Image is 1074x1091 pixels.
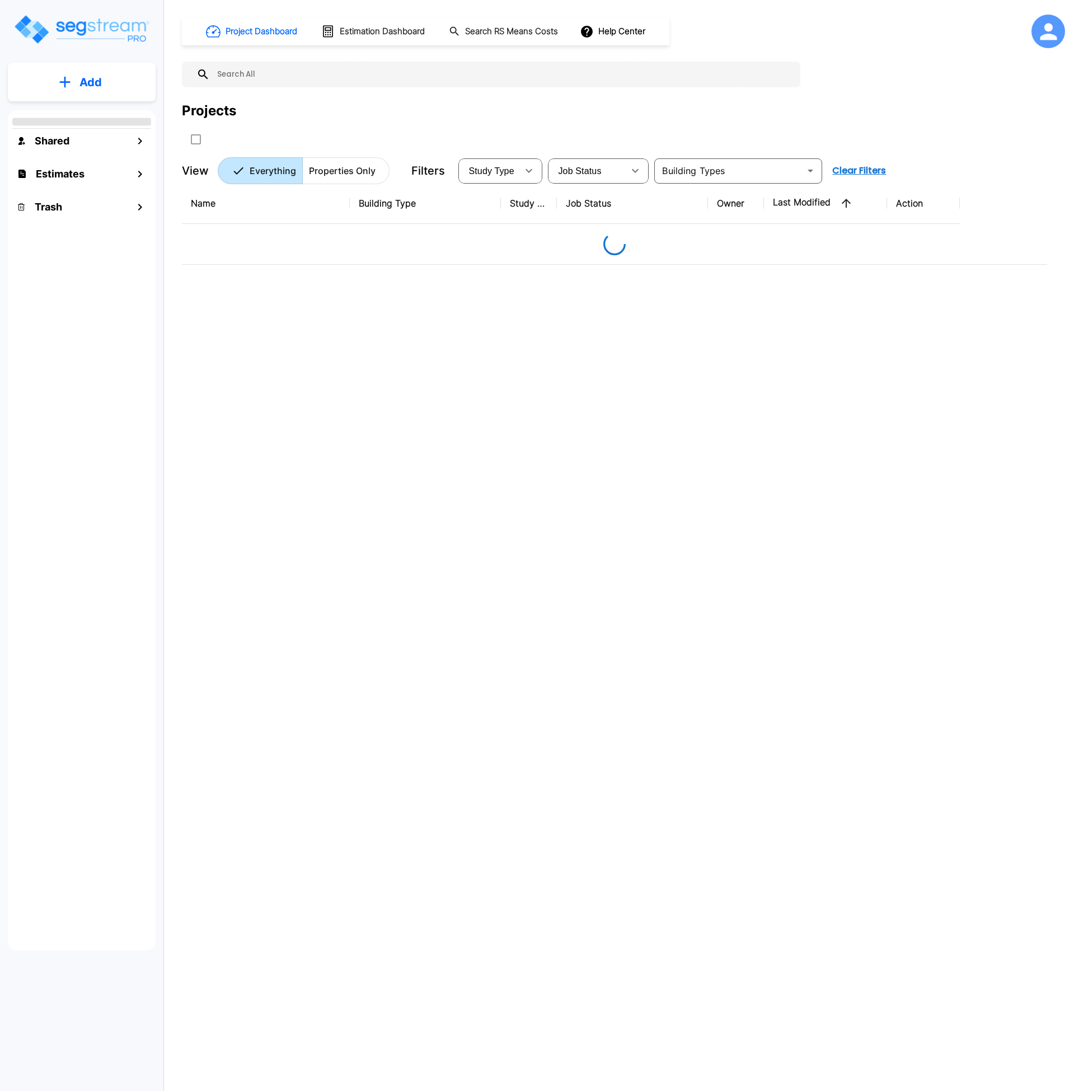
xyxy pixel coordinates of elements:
p: Filters [411,162,445,179]
div: Platform [218,157,390,184]
th: Owner [708,183,764,224]
h1: Estimation Dashboard [340,25,425,38]
th: Name [182,183,350,224]
p: Properties Only [309,164,376,177]
button: Estimation Dashboard [317,20,431,43]
button: Open [803,163,818,179]
div: Select [550,155,624,186]
p: Add [79,74,102,91]
button: Clear Filters [828,160,890,182]
th: Action [887,183,960,224]
p: View [182,162,209,179]
button: Help Center [578,21,650,42]
th: Study Type [501,183,557,224]
h1: Shared [35,133,69,148]
th: Last Modified [764,183,887,224]
h1: Search RS Means Costs [465,25,558,38]
div: Select [461,155,518,186]
span: Job Status [558,166,601,176]
button: Add [8,66,156,99]
th: Job Status [557,183,708,224]
span: Study Type [468,166,514,176]
p: Everything [250,164,296,177]
th: Building Type [350,183,501,224]
h1: Project Dashboard [226,25,297,38]
button: Project Dashboard [201,19,303,44]
button: Properties Only [302,157,390,184]
input: Building Types [658,163,800,179]
input: Search All [210,62,795,87]
img: Logo [13,13,150,45]
button: SelectAll [185,128,207,151]
button: Everything [218,157,303,184]
h1: Trash [35,199,62,214]
div: Projects [182,101,236,121]
button: Search RS Means Costs [444,21,564,43]
h1: Estimates [36,166,85,181]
